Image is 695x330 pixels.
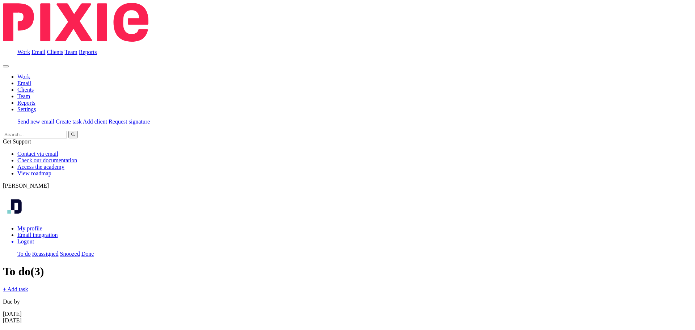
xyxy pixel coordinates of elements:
[3,265,692,278] h1: To do
[31,49,45,55] a: Email
[17,170,51,176] a: View roadmap
[3,138,31,145] span: Get Support
[17,238,692,245] a: Logout
[17,238,34,245] span: Logout
[109,118,150,125] a: Request signature
[17,164,64,170] a: Access the academy
[3,3,148,42] img: Pixie
[17,80,31,86] a: Email
[47,49,63,55] a: Clients
[3,311,22,317] span: [DATE]
[32,251,59,257] a: Reassigned
[56,118,82,125] a: Create task
[17,74,30,80] a: Work
[79,49,97,55] a: Reports
[3,195,26,218] img: deximal_460x460_FB_Twitter.png
[17,251,31,257] a: To do
[17,118,54,125] a: Send new email
[17,49,30,55] a: Work
[3,286,28,292] a: + Add task
[17,225,42,231] a: My profile
[17,157,77,163] a: Check our documentation
[3,317,685,324] div: [DATE]
[68,131,78,138] button: Search
[30,265,44,278] span: (3)
[64,49,77,55] a: Team
[60,251,80,257] a: Snoozed
[3,131,67,138] input: Search
[3,298,692,305] p: Due by
[17,106,36,112] a: Settings
[3,183,692,189] p: [PERSON_NAME]
[17,151,58,157] a: Contact via email
[17,232,58,238] a: Email integration
[83,118,107,125] a: Add client
[17,93,30,99] a: Team
[17,87,34,93] a: Clients
[81,251,94,257] a: Done
[17,100,35,106] a: Reports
